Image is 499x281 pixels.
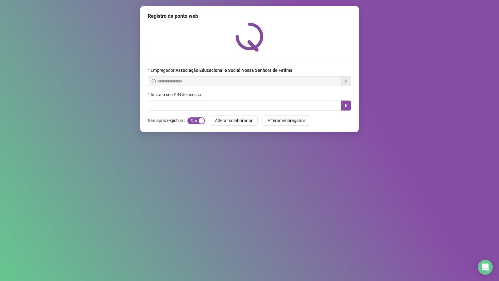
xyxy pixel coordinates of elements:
[151,67,293,74] span: Empregador :
[344,103,349,108] span: caret-right
[210,116,258,126] button: Alterar colaborador
[263,116,310,126] button: Alterar empregador
[235,22,264,52] img: QRPoint
[148,91,205,98] label: Insira o seu PIN de acesso
[148,12,351,20] div: Registro de ponto web
[148,116,187,126] label: Sair após registrar
[478,260,493,275] div: Open Intercom Messenger
[215,117,253,124] span: Alterar colaborador
[268,117,305,124] span: Alterar empregador
[152,79,156,83] span: info-circle
[176,68,293,73] strong: Associação Educacional e Social Nossa Senhora de Fatima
